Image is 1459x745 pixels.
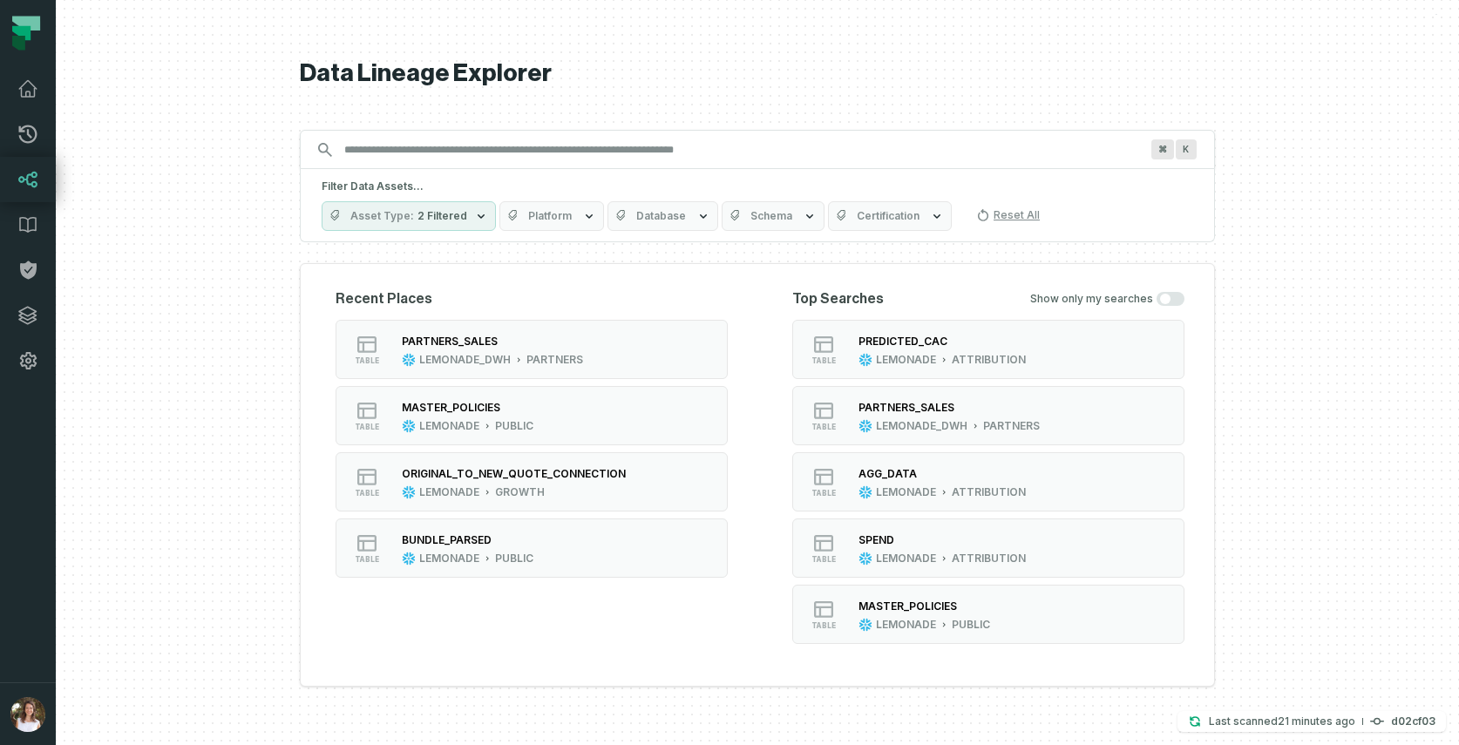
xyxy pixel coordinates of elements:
p: Last scanned [1209,713,1355,730]
button: Last scanned[DATE] 10:18:52 AMd02cf03 [1177,711,1446,732]
h1: Data Lineage Explorer [300,58,1215,89]
relative-time: Sep 15, 2025, 10:18 AM GMT+2 [1278,715,1355,728]
img: avatar of Sharon Lifchitz [10,697,45,732]
h4: d02cf03 [1391,716,1435,727]
span: Press ⌘ + K to focus the search bar [1176,139,1197,159]
span: Press ⌘ + K to focus the search bar [1151,139,1174,159]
